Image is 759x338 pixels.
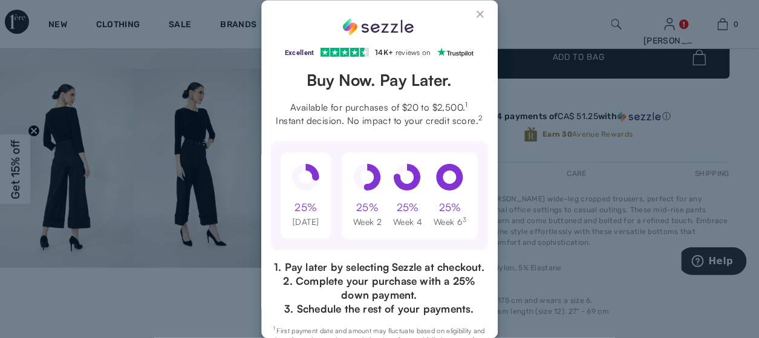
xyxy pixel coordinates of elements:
span: Available for purchases of $20 to $2,500. [271,100,488,114]
div: Week 6 [434,216,467,229]
div: 25% [357,200,379,215]
p: 2. Complete your purchase with a 25% down payment. [271,274,488,302]
p: 3. Schedule the rest of your payments. [271,302,488,316]
div: 25% [397,200,420,215]
div: pie at 75% [394,164,422,195]
div: 25% [295,200,318,215]
div: Week 4 [393,216,423,229]
button: Close Sezzle Modal [474,10,488,24]
sup: 3 [463,216,466,224]
div: Week 2 [353,216,382,229]
span: Instant decision. No impact to your credit score. [271,114,488,127]
header: Buy Now. Pay Later. [271,70,488,91]
a: Excellent 14K+ reviews on [285,48,474,57]
div: [DATE] [293,216,319,229]
div: 25% [439,200,461,215]
div: pie at 50% [354,164,382,195]
div: Excellent [285,45,314,60]
sup: 1 [466,100,468,109]
div: Sezzle [344,18,416,36]
sup: 2 [479,114,483,122]
div: pie at 100% [437,164,464,195]
p: 1. Pay later by selecting Sezzle at checkout. [271,260,488,274]
span: Help [27,8,52,19]
sup: 1 [274,325,277,331]
div: pie at 25% [292,164,320,195]
div: 14K+ [376,45,394,60]
div: reviews on [396,45,431,60]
